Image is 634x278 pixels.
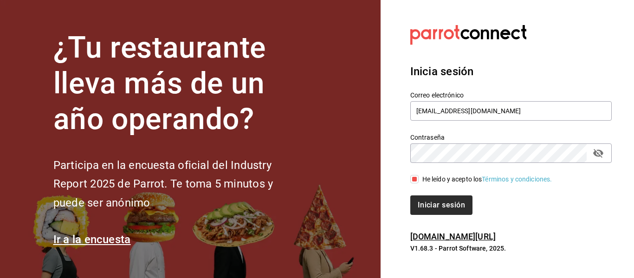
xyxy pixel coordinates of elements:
[410,63,612,80] h3: Inicia sesión
[410,134,612,141] label: Contraseña
[590,145,606,161] button: passwordField
[410,92,612,98] label: Correo electrónico
[53,30,304,137] h1: ¿Tu restaurante lleva más de un año operando?
[53,233,131,246] a: Ir a la encuesta
[53,156,304,213] h2: Participa en la encuesta oficial del Industry Report 2025 de Parrot. Te toma 5 minutos y puede se...
[482,175,552,183] a: Términos y condiciones.
[410,244,612,253] p: V1.68.3 - Parrot Software, 2025.
[410,195,472,215] button: Iniciar sesión
[410,232,496,241] a: [DOMAIN_NAME][URL]
[410,101,612,121] input: Ingresa tu correo electrónico
[422,175,552,184] div: He leído y acepto los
